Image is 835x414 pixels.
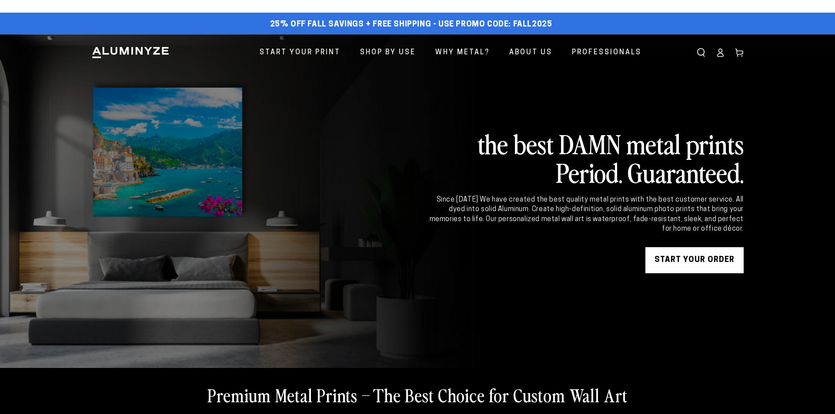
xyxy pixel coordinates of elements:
h2: the best DAMN metal prints Period. Guaranteed. [428,129,744,186]
span: Start Your Print [260,46,341,59]
a: START YOUR Order [645,247,744,273]
span: Professionals [572,46,641,59]
summary: Search our site [691,43,711,62]
a: Start Your Print [253,41,347,64]
img: Aluminyze [91,46,170,59]
div: Since [DATE] We have created the best quality metal prints with the best customer service. All dy... [428,195,744,234]
h2: Premium Metal Prints – The Best Choice for Custom Wall Art [207,384,628,406]
a: Why Metal? [429,41,496,64]
span: Why Metal? [435,46,490,59]
span: 25% off FALL Savings + Free Shipping - Use Promo Code: FALL2025 [270,20,552,30]
a: Shop By Use [354,41,422,64]
span: About Us [509,46,552,59]
a: About Us [503,41,559,64]
span: Shop By Use [360,46,416,59]
a: Professionals [565,41,648,64]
